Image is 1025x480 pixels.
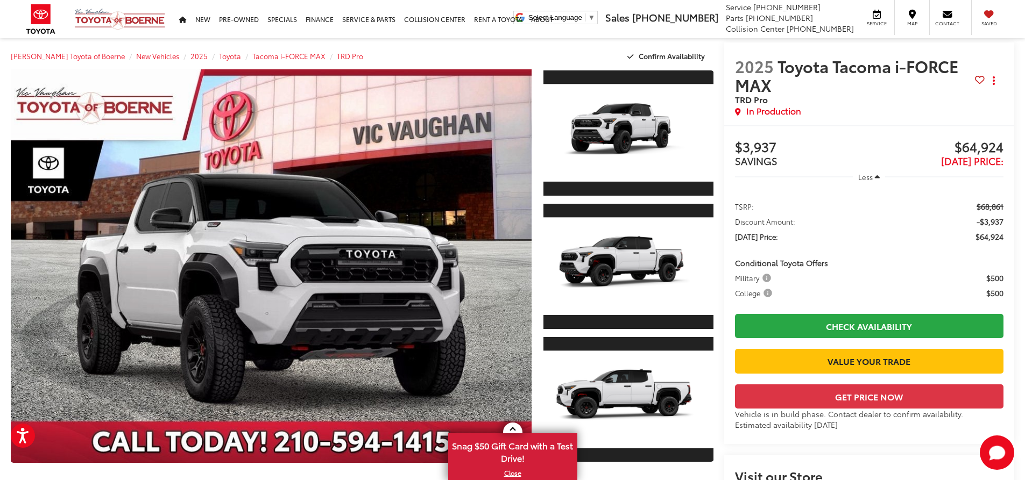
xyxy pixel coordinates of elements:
[985,71,1003,90] button: Actions
[735,288,776,298] button: College
[621,47,713,66] button: Confirm Availability
[735,93,768,105] span: TRD Pro
[977,216,1003,227] span: -$3,937
[735,201,754,212] span: TSRP:
[528,13,582,22] span: Select Language
[735,54,959,96] span: Toyota Tacoma i-FORCE MAX
[980,435,1014,470] button: Toggle Chat Window
[735,154,777,168] span: SAVINGS
[935,20,959,27] span: Contact
[746,105,801,117] span: In Production
[735,288,774,298] span: College
[632,10,718,24] span: [PHONE_NUMBER]
[787,23,854,34] span: [PHONE_NUMBER]
[941,154,1003,168] span: [DATE] Price:
[528,13,595,22] a: Select Language​
[726,2,751,12] span: Service
[541,350,715,448] img: 2025 Toyota Tacoma i-FORCE MAX TRD Pro
[11,51,125,61] a: [PERSON_NAME] Toyota of Boerne
[543,69,713,197] a: Expand Photo 1
[5,67,536,465] img: 2025 Toyota Tacoma i-FORCE MAX TRD Pro
[869,140,1003,156] span: $64,924
[980,435,1014,470] svg: Start Chat
[605,10,630,24] span: Sales
[337,51,363,61] a: TRD Pro
[900,20,924,27] span: Map
[735,257,828,268] span: Conditional Toyota Offers
[986,288,1003,298] span: $500
[735,384,1003,409] button: Get Price Now
[753,2,821,12] span: [PHONE_NUMBER]
[541,84,715,182] img: 2025 Toyota Tacoma i-FORCE MAX TRD Pro
[541,218,715,315] img: 2025 Toyota Tacoma i-FORCE MAX TRD Pro
[543,336,713,463] a: Expand Photo 3
[639,51,705,61] span: Confirm Availability
[74,8,166,30] img: Vic Vaughan Toyota of Boerne
[986,273,1003,283] span: $500
[977,201,1003,212] span: $68,861
[865,20,889,27] span: Service
[975,231,1003,242] span: $64,924
[735,216,795,227] span: Discount Amount:
[219,51,241,61] a: Toyota
[977,20,1001,27] span: Saved
[993,76,995,85] span: dropdown dots
[735,231,778,242] span: [DATE] Price:
[11,69,532,463] a: Expand Photo 0
[853,167,885,187] button: Less
[252,51,326,61] a: Tacoma i-FORCE MAX
[726,12,744,23] span: Parts
[735,54,774,77] span: 2025
[588,13,595,22] span: ▼
[726,23,784,34] span: Collision Center
[136,51,179,61] a: New Vehicles
[543,203,713,330] a: Expand Photo 2
[735,409,1003,430] div: Vehicle is in build phase. Contact dealer to confirm availability. Estimated availability [DATE]
[735,349,1003,373] a: Value Your Trade
[190,51,208,61] a: 2025
[735,314,1003,338] a: Check Availability
[449,434,576,467] span: Snag $50 Gift Card with a Test Drive!
[735,140,870,156] span: $3,937
[735,273,773,283] span: Military
[858,172,873,182] span: Less
[735,273,775,283] button: Military
[746,12,813,23] span: [PHONE_NUMBER]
